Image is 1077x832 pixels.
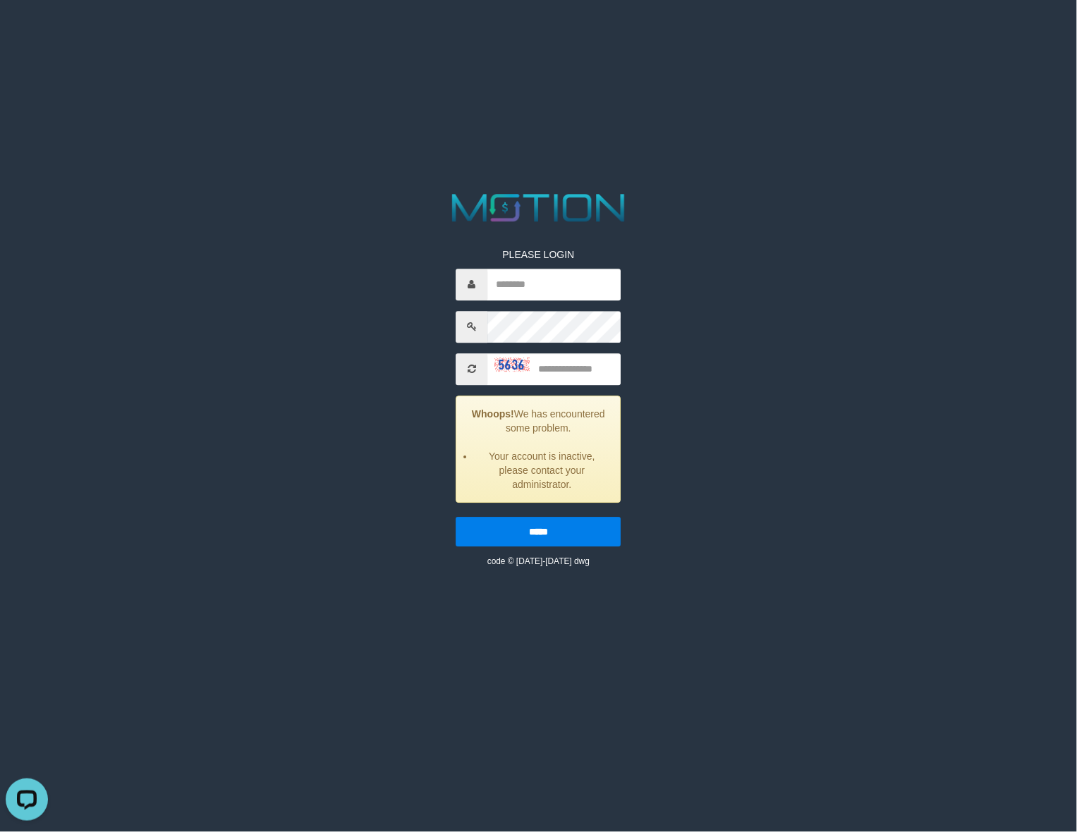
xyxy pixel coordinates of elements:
[456,396,621,503] div: We has encountered some problem.
[444,189,633,226] img: MOTION_logo.png
[494,357,530,372] img: captcha
[472,408,514,420] strong: Whoops!
[6,6,48,48] button: Open LiveChat chat widget
[456,247,621,262] p: PLEASE LOGIN
[487,556,590,566] small: code © [DATE]-[DATE] dwg
[474,449,609,491] li: Your account is inactive, please contact your administrator.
